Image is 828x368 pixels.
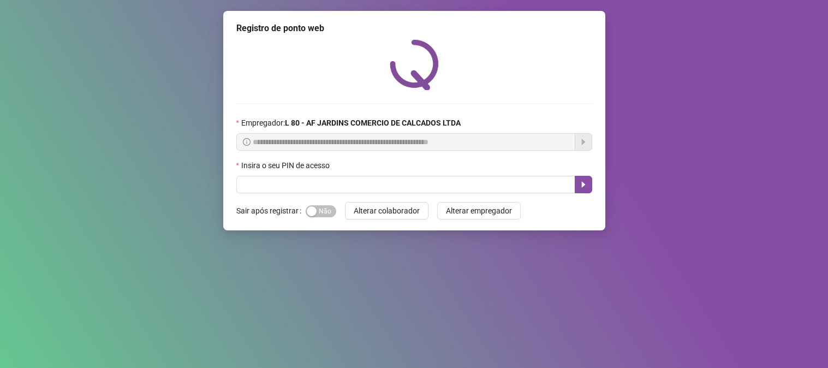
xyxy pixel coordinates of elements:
[446,205,512,217] span: Alterar empregador
[241,117,461,129] span: Empregador :
[390,39,439,90] img: QRPoint
[236,202,306,219] label: Sair após registrar
[236,22,592,35] div: Registro de ponto web
[285,118,461,127] strong: L 80 - AF JARDINS COMERCIO DE CALCADOS LTDA
[236,159,337,171] label: Insira o seu PIN de acesso
[437,202,521,219] button: Alterar empregador
[243,138,251,146] span: info-circle
[579,180,588,189] span: caret-right
[354,205,420,217] span: Alterar colaborador
[345,202,428,219] button: Alterar colaborador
